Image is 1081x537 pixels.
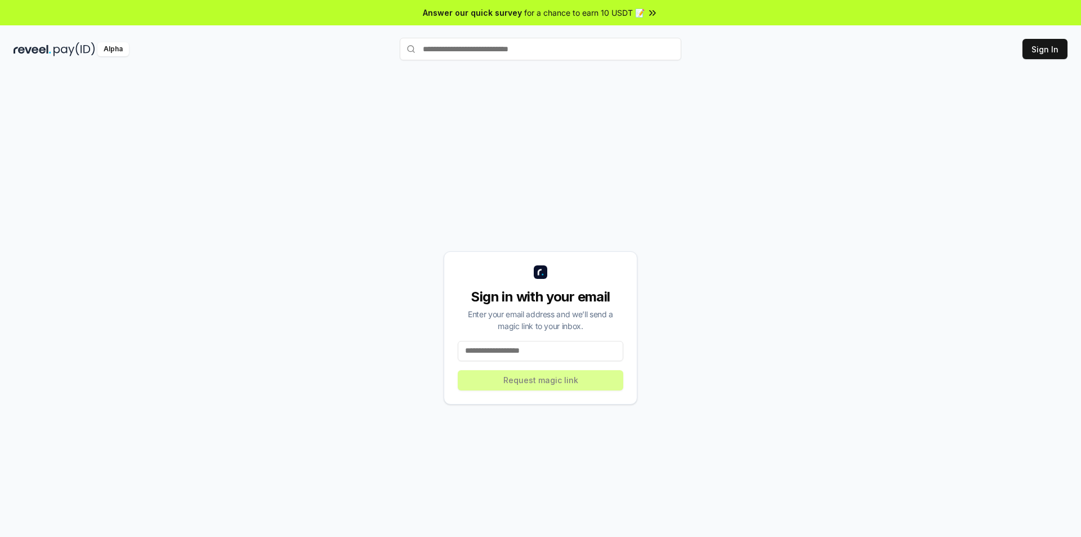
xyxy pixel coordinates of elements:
[97,42,129,56] div: Alpha
[1022,39,1067,59] button: Sign In
[524,7,645,19] span: for a chance to earn 10 USDT 📝
[458,288,623,306] div: Sign in with your email
[14,42,51,56] img: reveel_dark
[458,308,623,332] div: Enter your email address and we’ll send a magic link to your inbox.
[423,7,522,19] span: Answer our quick survey
[534,265,547,279] img: logo_small
[53,42,95,56] img: pay_id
